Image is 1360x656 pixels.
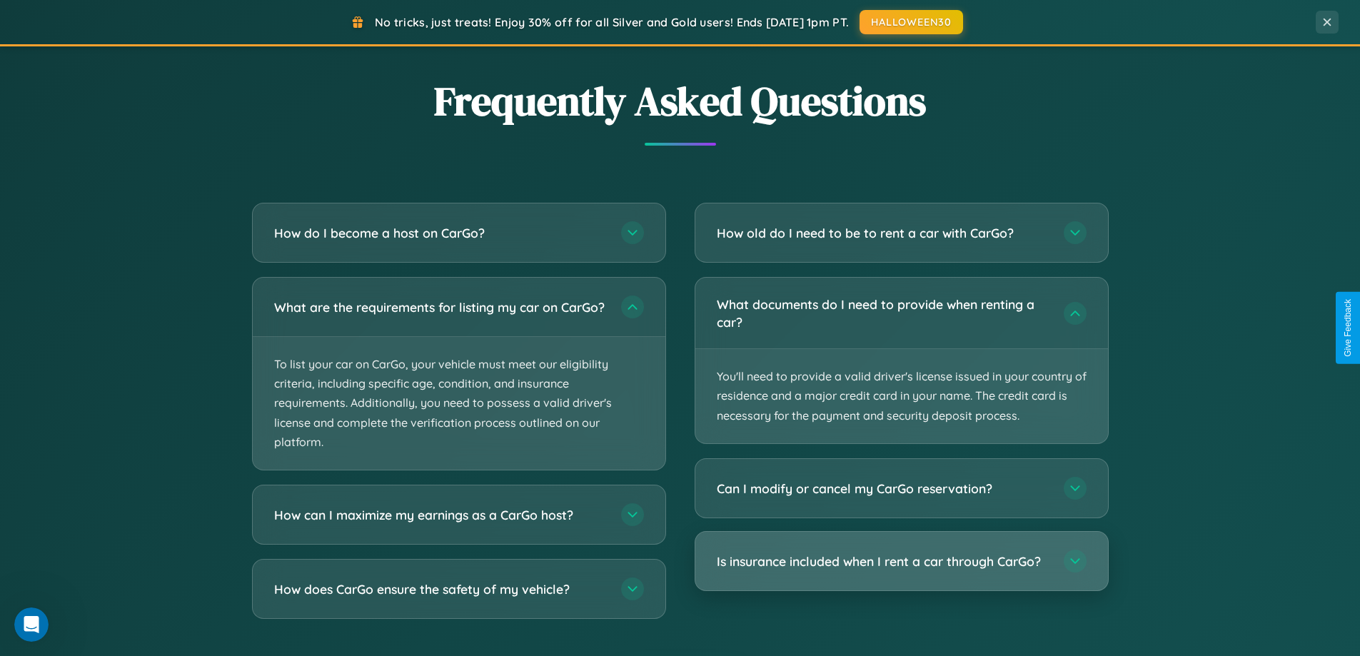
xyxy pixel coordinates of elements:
span: No tricks, just treats! Enjoy 30% off for all Silver and Gold users! Ends [DATE] 1pm PT. [375,15,849,29]
p: To list your car on CarGo, your vehicle must meet our eligibility criteria, including specific ag... [253,337,665,470]
button: HALLOWEEN30 [860,10,963,34]
h3: How can I maximize my earnings as a CarGo host? [274,506,607,524]
h3: How does CarGo ensure the safety of my vehicle? [274,580,607,598]
h3: How do I become a host on CarGo? [274,224,607,242]
p: You'll need to provide a valid driver's license issued in your country of residence and a major c... [695,349,1108,443]
h3: Can I modify or cancel my CarGo reservation? [717,480,1049,498]
div: Give Feedback [1343,299,1353,357]
h3: What documents do I need to provide when renting a car? [717,296,1049,330]
h3: How old do I need to be to rent a car with CarGo? [717,224,1049,242]
iframe: Intercom live chat [14,607,49,642]
h3: What are the requirements for listing my car on CarGo? [274,298,607,316]
h3: Is insurance included when I rent a car through CarGo? [717,552,1049,570]
h2: Frequently Asked Questions [252,74,1109,128]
